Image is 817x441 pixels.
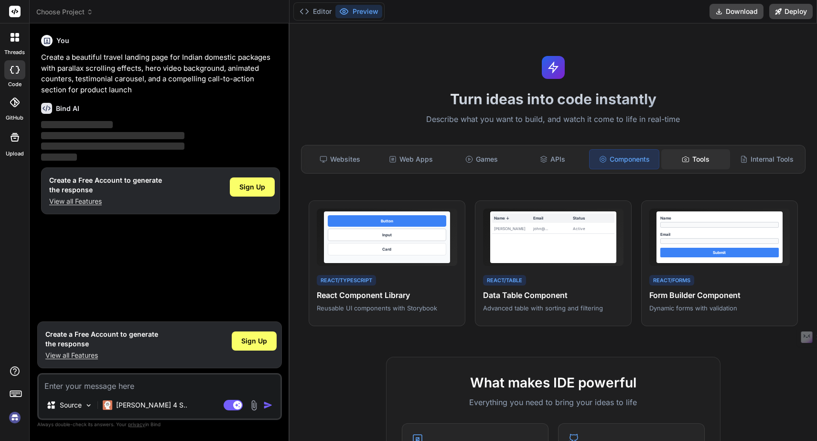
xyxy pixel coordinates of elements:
div: Components [589,149,659,169]
button: Deploy [769,4,813,19]
h6: You [56,36,69,45]
div: React/Forms [649,275,694,286]
span: ‌ [41,121,113,128]
div: Name ↓ [494,215,534,221]
div: React/Table [483,275,526,286]
div: Email [533,215,573,221]
label: Upload [6,150,24,158]
p: Create a beautiful travel landing page for Indian domestic packages with parallax scrolling effec... [41,52,280,95]
label: GitHub [6,114,23,122]
span: privacy [128,421,145,427]
div: Games [447,149,516,169]
img: attachment [248,400,259,411]
div: Active [573,226,613,232]
p: View all Features [49,197,162,206]
p: [PERSON_NAME] 4 S.. [116,400,187,410]
h1: Create a Free Account to generate the response [45,330,158,349]
h1: Create a Free Account to generate the response [49,176,162,195]
h6: Bind AI [56,104,79,113]
div: Internal Tools [732,149,801,169]
span: Sign Up [239,182,265,192]
h4: Form Builder Component [649,289,790,301]
h4: React Component Library [317,289,457,301]
span: ‌ [41,143,184,150]
button: Download [709,4,763,19]
span: ‌ [41,154,77,161]
div: Web Apps [376,149,445,169]
div: Input [328,229,447,241]
span: Sign Up [241,336,267,346]
button: Preview [335,5,382,18]
span: ‌ [41,132,184,139]
p: Always double-check its answers. Your in Bind [37,420,282,429]
h2: What makes IDE powerful [402,373,705,393]
img: Claude 4 Sonnet [103,400,112,410]
p: Reusable UI components with Storybook [317,304,457,312]
div: Card [328,243,447,255]
div: Name [660,215,779,221]
button: Editor [296,5,335,18]
div: Button [328,215,447,227]
img: icon [263,400,273,410]
p: Source [60,400,82,410]
div: Email [660,232,779,237]
label: code [8,80,21,88]
img: signin [7,409,23,426]
h4: Data Table Component [483,289,623,301]
p: Describe what you want to build, and watch it come to life in real-time [295,113,811,126]
label: threads [4,48,25,56]
div: APIs [518,149,588,169]
p: Dynamic forms with validation [649,304,790,312]
h1: Turn ideas into code instantly [295,90,811,108]
p: Advanced table with sorting and filtering [483,304,623,312]
p: View all Features [45,351,158,360]
div: Websites [305,149,375,169]
div: React/TypeScript [317,275,376,286]
span: Choose Project [36,7,93,17]
div: [PERSON_NAME] [494,226,534,232]
div: Submit [660,248,779,257]
div: john@... [533,226,573,232]
div: Tools [661,149,731,169]
img: Pick Models [85,401,93,409]
p: Everything you need to bring your ideas to life [402,397,705,408]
